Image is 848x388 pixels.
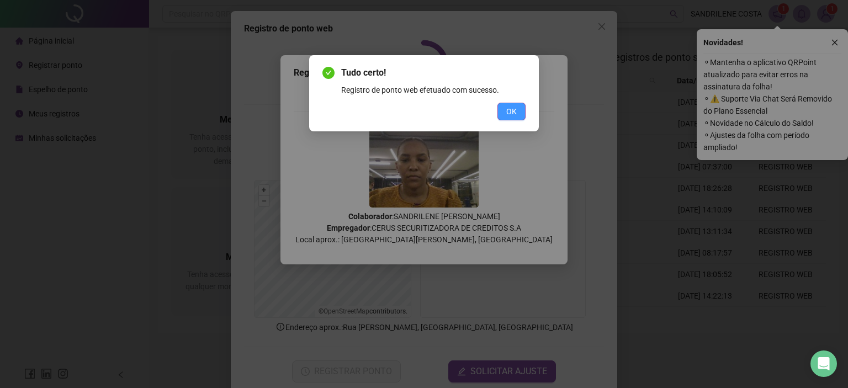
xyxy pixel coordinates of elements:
[506,105,517,118] span: OK
[341,84,526,96] div: Registro de ponto web efetuado com sucesso.
[341,66,526,79] span: Tudo certo!
[497,103,526,120] button: OK
[810,350,837,377] div: Open Intercom Messenger
[322,67,335,79] span: check-circle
